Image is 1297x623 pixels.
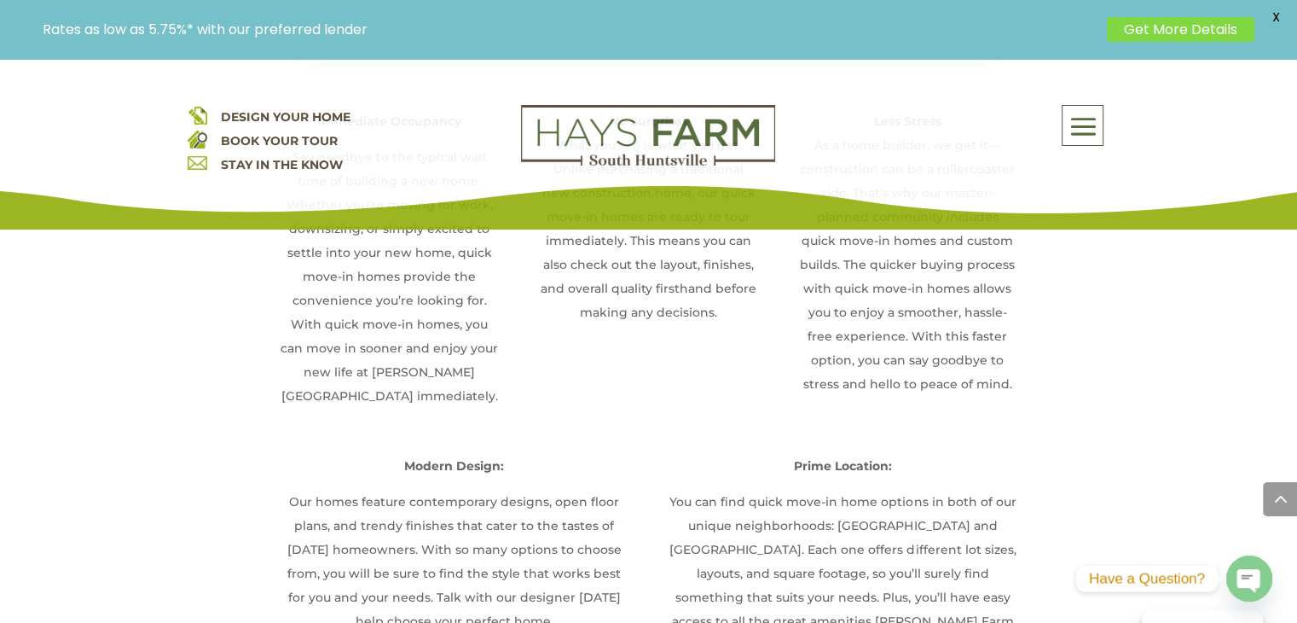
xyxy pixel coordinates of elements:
[521,154,775,170] a: hays farm homes huntsville development
[521,105,775,166] img: Logo
[281,145,499,408] p: Say goodbye to the typical wait time of building a new home. Whether you’re moving for work, down...
[188,129,207,148] img: book your home tour
[220,157,342,172] a: STAY IN THE KNOW
[188,105,207,125] img: design your home
[43,21,1098,38] p: Rates as low as 5.75%* with our preferred lender
[220,109,350,125] a: DESIGN YOUR HOME
[404,458,504,474] strong: Modern Design:
[220,133,337,148] a: BOOK YOUR TOUR
[1263,4,1288,30] span: X
[798,109,1016,396] p: As a home builder, we get it—construction can be a rollercoaster ride. That’s why our master-plan...
[1107,17,1254,42] a: Get More Details
[794,458,892,474] strong: Prime Location:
